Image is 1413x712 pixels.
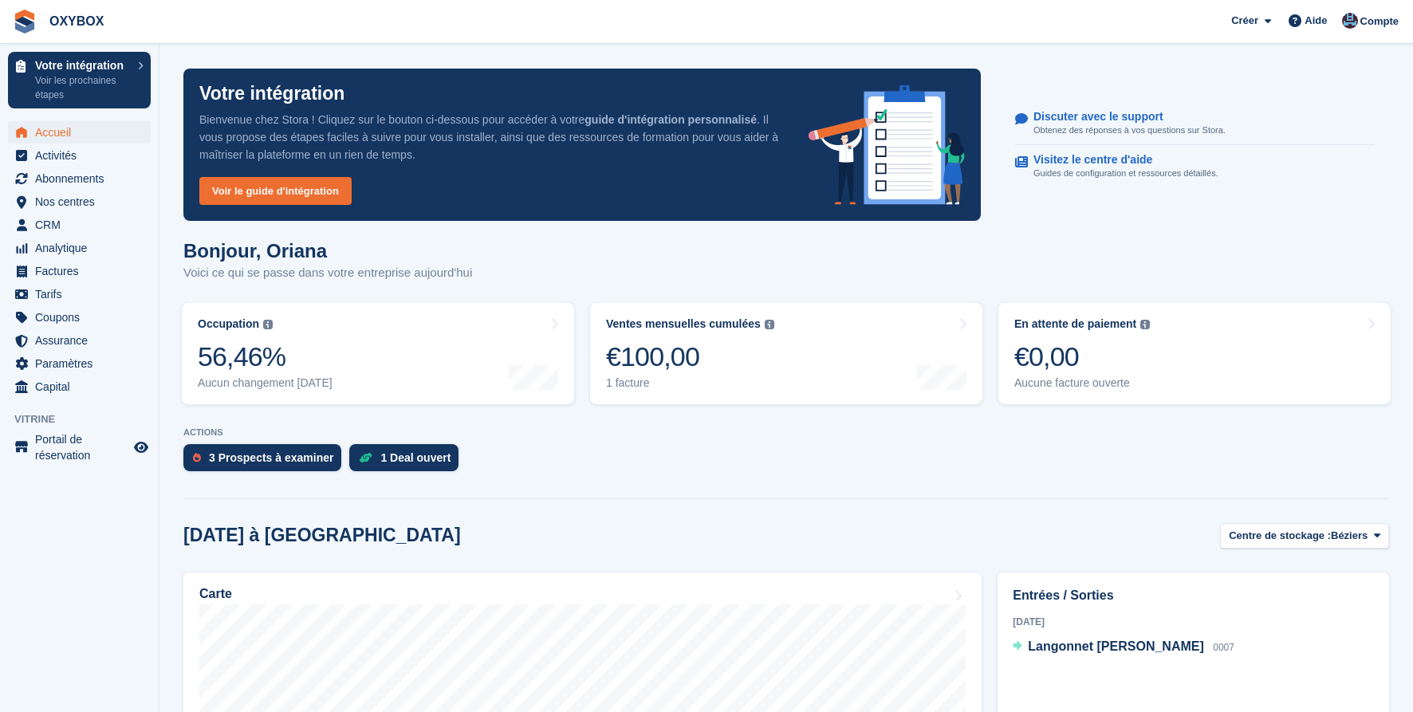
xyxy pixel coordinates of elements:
a: menu [8,191,151,213]
a: Boutique d'aperçu [132,438,151,457]
img: prospect-51fa495bee0391a8d652442698ab0144808aea92771e9ea1ae160a38d050c398.svg [193,453,201,462]
img: icon-info-grey-7440780725fd019a000dd9b08b2336e03edf1995a4989e88bcd33f0948082b44.svg [765,320,774,329]
span: Factures [35,260,131,282]
img: deal-1b604bf984904fb50ccaf53a9ad4b4a5d6e5aea283cecdc64d6e3604feb123c2.svg [359,452,372,463]
div: Aucune facture ouverte [1014,376,1150,390]
strong: guide d'intégration personnalisé [584,113,757,126]
h2: Entrées / Sorties [1013,586,1374,605]
a: En attente de paiement €0,00 Aucune facture ouverte [998,303,1391,404]
span: CRM [35,214,131,236]
p: Voir les prochaines étapes [35,73,130,102]
p: Votre intégration [199,85,344,103]
span: Compte [1360,14,1399,30]
a: menu [8,237,151,259]
a: menu [8,329,151,352]
p: Obtenez des réponses à vos questions sur Stora. [1033,124,1226,137]
span: Paramètres [35,352,131,375]
span: 0007 [1213,642,1234,653]
span: Analytique [35,237,131,259]
img: icon-info-grey-7440780725fd019a000dd9b08b2336e03edf1995a4989e88bcd33f0948082b44.svg [1140,320,1150,329]
a: Visitez le centre d'aide Guides de configuration et ressources détaillés. [1015,145,1374,188]
img: onboarding-info-6c161a55d2c0e0a8cae90662b2fe09162a5109e8cc188191df67fb4f79e88e88.svg [809,85,965,205]
a: Discuter avec le support Obtenez des réponses à vos questions sur Stora. [1015,102,1374,146]
a: menu [8,144,151,167]
span: Abonnements [35,167,131,190]
span: Tarifs [35,283,131,305]
h1: Bonjour, Oriana [183,240,472,262]
p: Bienvenue chez Stora ! Cliquez sur le bouton ci-dessous pour accéder à votre . Il vous propose de... [199,111,783,163]
p: Discuter avec le support [1033,110,1213,124]
span: Centre de stockage : [1229,528,1331,544]
span: Créer [1231,13,1258,29]
span: Capital [35,376,131,398]
span: Accueil [35,121,131,144]
div: 1 facture [606,376,774,390]
span: Béziers [1331,528,1368,544]
a: menu [8,306,151,328]
span: Langonnet [PERSON_NAME] [1028,639,1203,653]
span: Coupons [35,306,131,328]
a: Occupation 56,46% Aucun changement [DATE] [182,303,574,404]
div: €100,00 [606,340,774,373]
div: 56,46% [198,340,333,373]
div: 1 Deal ouvert [380,451,451,464]
a: Votre intégration Voir les prochaines étapes [8,52,151,108]
span: Aide [1305,13,1327,29]
div: Aucun changement [DATE] [198,376,333,390]
span: Portail de réservation [35,431,131,463]
p: Guides de configuration et ressources détaillés. [1033,167,1218,180]
h2: [DATE] à [GEOGRAPHIC_DATA] [183,525,461,546]
span: Assurance [35,329,131,352]
a: menu [8,352,151,375]
a: menu [8,260,151,282]
div: Ventes mensuelles cumulées [606,317,761,331]
a: menu [8,283,151,305]
p: Visitez le centre d'aide [1033,153,1206,167]
a: OXYBOX [43,8,110,34]
p: Votre intégration [35,60,130,71]
a: menu [8,431,151,463]
span: Nos centres [35,191,131,213]
div: Occupation [198,317,259,331]
div: [DATE] [1013,615,1374,629]
a: Langonnet [PERSON_NAME] 0007 [1013,637,1234,658]
span: Activités [35,144,131,167]
a: Ventes mensuelles cumulées €100,00 1 facture [590,303,982,404]
p: ACTIONS [183,427,1389,438]
a: menu [8,214,151,236]
img: icon-info-grey-7440780725fd019a000dd9b08b2336e03edf1995a4989e88bcd33f0948082b44.svg [263,320,273,329]
img: Oriana Devaux [1342,13,1358,29]
div: En attente de paiement [1014,317,1136,331]
a: menu [8,376,151,398]
a: menu [8,167,151,190]
h2: Carte [199,587,232,601]
div: €0,00 [1014,340,1150,373]
p: Voici ce qui se passe dans votre entreprise aujourd'hui [183,264,472,282]
div: 3 Prospects à examiner [209,451,333,464]
a: 1 Deal ouvert [349,444,466,479]
a: menu [8,121,151,144]
img: stora-icon-8386f47178a22dfd0bd8f6a31ec36ba5ce8667c1dd55bd0f319d3a0aa187defe.svg [13,10,37,33]
span: Vitrine [14,411,159,427]
a: 3 Prospects à examiner [183,444,349,479]
button: Centre de stockage : Béziers [1220,523,1389,549]
a: Voir le guide d'intégration [199,177,352,205]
